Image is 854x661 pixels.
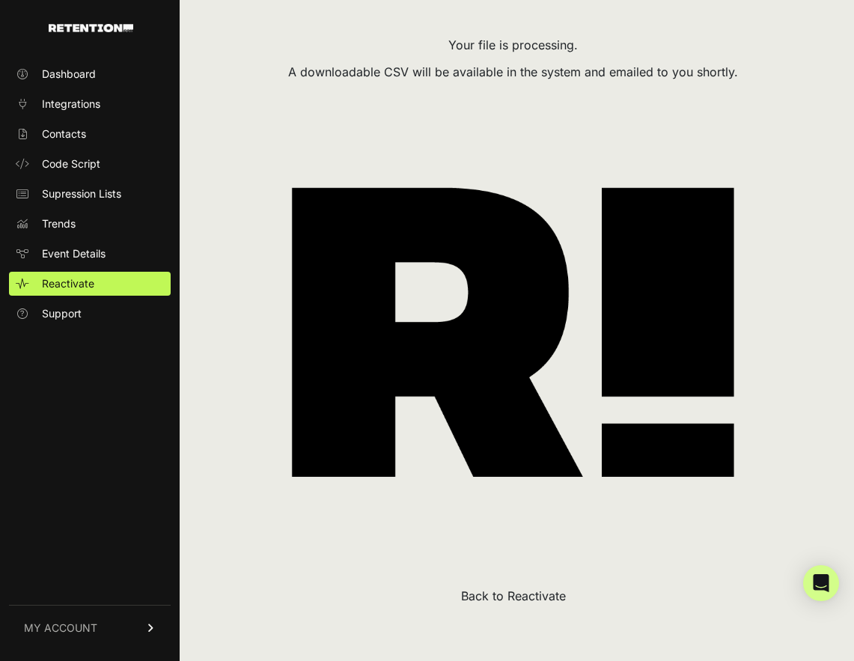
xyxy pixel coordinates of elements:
[9,272,171,296] a: Reactivate
[42,216,76,231] span: Trends
[9,182,171,206] a: Supression Lists
[9,242,171,266] a: Event Details
[49,24,133,32] img: Retention.com
[9,212,171,236] a: Trends
[461,587,566,605] button: Back to Reactivate
[9,62,171,86] a: Dashboard
[803,565,839,601] div: Open Intercom Messenger
[9,152,171,176] a: Code Script
[42,97,100,112] span: Integrations
[42,156,100,171] span: Code Script
[9,122,171,146] a: Contacts
[201,36,826,54] div: Your file is processing.
[42,67,96,82] span: Dashboard
[42,276,94,291] span: Reactivate
[24,621,97,636] span: MY ACCOUNT
[42,127,86,141] span: Contacts
[42,246,106,261] span: Event Details
[42,306,82,321] span: Support
[201,87,826,578] img: retention_loading-84589c926362e1b6405fb4a3b084ba29af2bfaf3195488502c04e31e9c4d6bc1.png
[9,302,171,326] a: Support
[201,63,826,81] div: A downloadable CSV will be available in the system and emailed to you shortly.
[461,588,566,603] a: Back to Reactivate
[9,605,171,651] a: MY ACCOUNT
[9,92,171,116] a: Integrations
[42,186,121,201] span: Supression Lists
